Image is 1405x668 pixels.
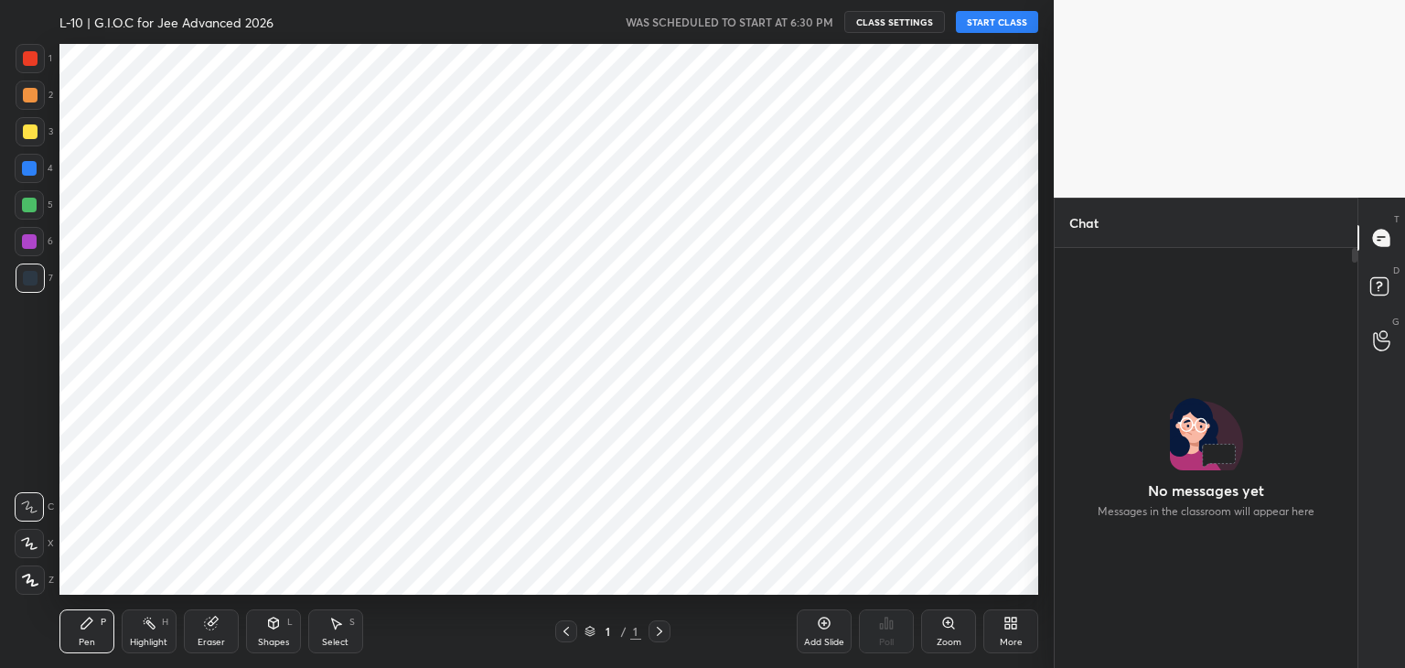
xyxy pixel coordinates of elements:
[15,227,53,256] div: 6
[16,44,52,73] div: 1
[322,638,349,647] div: Select
[1055,199,1113,247] p: Chat
[349,618,355,627] div: S
[15,492,54,522] div: C
[130,638,167,647] div: Highlight
[15,190,53,220] div: 5
[1392,315,1400,329] p: G
[16,117,53,146] div: 3
[162,618,168,627] div: H
[956,11,1038,33] button: START CLASS
[626,14,833,30] h5: WAS SCHEDULED TO START AT 6:30 PM
[844,11,945,33] button: CLASS SETTINGS
[101,618,106,627] div: P
[16,566,54,595] div: Z
[15,529,54,558] div: X
[79,638,95,647] div: Pen
[287,618,293,627] div: L
[937,638,961,647] div: Zoom
[630,623,641,640] div: 1
[621,626,627,637] div: /
[599,626,617,637] div: 1
[198,638,225,647] div: Eraser
[1000,638,1023,647] div: More
[16,81,53,110] div: 2
[15,154,53,183] div: 4
[59,14,273,31] h4: L-10 | G.I.O.C for Jee Advanced 2026
[258,638,289,647] div: Shapes
[1393,264,1400,277] p: D
[1394,212,1400,226] p: T
[16,264,53,293] div: 7
[804,638,844,647] div: Add Slide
